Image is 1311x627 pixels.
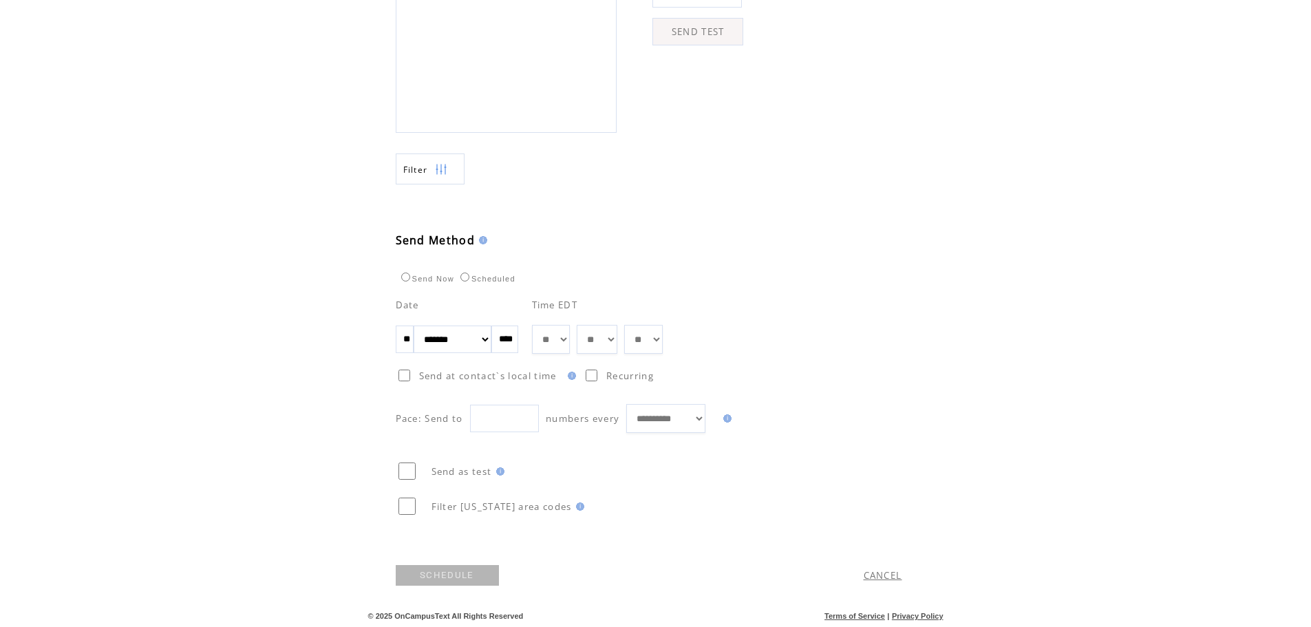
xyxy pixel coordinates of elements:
[572,502,584,511] img: help.gif
[824,612,885,620] a: Terms of Service
[564,372,576,380] img: help.gif
[401,273,410,281] input: Send Now
[419,370,557,382] span: Send at contact`s local time
[864,569,902,582] a: CANCEL
[431,465,492,478] span: Send as test
[606,370,654,382] span: Recurring
[396,299,419,311] span: Date
[887,612,889,620] span: |
[396,565,499,586] a: SCHEDULE
[475,236,487,244] img: help.gif
[368,612,524,620] span: © 2025 OnCampusText All Rights Reserved
[719,414,732,423] img: help.gif
[460,273,469,281] input: Scheduled
[396,233,476,248] span: Send Method
[435,154,447,185] img: filters.png
[532,299,578,311] span: Time EDT
[396,153,465,184] a: Filter
[652,18,743,45] a: SEND TEST
[431,500,572,513] span: Filter [US_STATE] area codes
[396,412,463,425] span: Pace: Send to
[457,275,515,283] label: Scheduled
[492,467,504,476] img: help.gif
[546,412,619,425] span: numbers every
[892,612,944,620] a: Privacy Policy
[403,164,428,176] span: Show filters
[398,275,454,283] label: Send Now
